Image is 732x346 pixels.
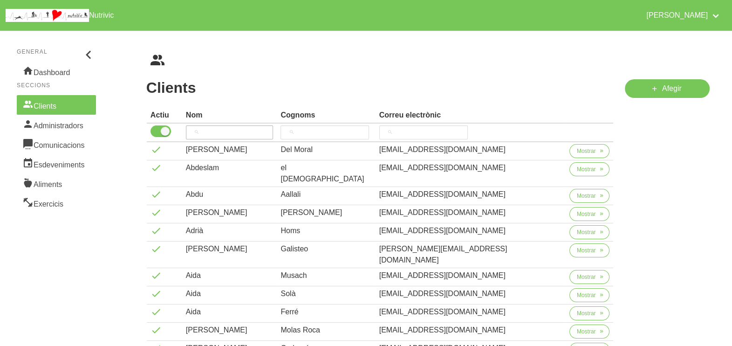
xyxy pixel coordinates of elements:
span: Mostrar [577,210,596,218]
div: Correu electrònic [379,110,562,121]
span: Mostrar [577,165,596,173]
a: Clients [17,95,96,115]
div: [PERSON_NAME] [186,207,274,218]
button: Mostrar [569,207,610,221]
span: Mostrar [577,228,596,236]
div: Abdeslam [186,162,274,173]
a: Esdeveniments [17,154,96,173]
a: Administradors [17,115,96,134]
p: General [17,48,96,56]
h1: Clients [146,79,614,96]
button: Mostrar [569,144,610,158]
div: Actiu [151,110,178,121]
div: Aida [186,270,274,281]
span: Afegir [662,83,682,94]
div: Aida [186,288,274,299]
div: Del Moral [280,144,371,155]
div: Homs [280,225,371,236]
button: Mostrar [569,325,610,339]
div: [EMAIL_ADDRESS][DOMAIN_NAME] [379,288,562,299]
div: Musach [280,270,371,281]
a: Comunicacions [17,134,96,154]
button: Mostrar [569,288,610,302]
a: Mostrar [569,225,610,243]
div: [EMAIL_ADDRESS][DOMAIN_NAME] [379,162,562,173]
button: Mostrar [569,243,610,257]
a: Aliments [17,173,96,193]
div: [EMAIL_ADDRESS][DOMAIN_NAME] [379,207,562,218]
div: [PERSON_NAME] [186,243,274,255]
div: el [DEMOGRAPHIC_DATA] [280,162,371,185]
span: Mostrar [577,147,596,155]
div: Abdu [186,189,274,200]
span: Mostrar [577,246,596,255]
a: Mostrar [569,288,610,306]
span: Mostrar [577,273,596,281]
div: Molas Roca [280,325,371,336]
div: Solà [280,288,371,299]
a: [PERSON_NAME] [641,4,726,27]
a: Mostrar [569,189,610,207]
span: Mostrar [577,192,596,200]
p: Seccions [17,81,96,90]
span: Mostrar [577,309,596,318]
div: [PERSON_NAME] [186,144,274,155]
div: Cognoms [280,110,371,121]
a: Mostrar [569,306,610,324]
div: Ferré [280,306,371,318]
div: [PERSON_NAME] [186,325,274,336]
span: Mostrar [577,327,596,336]
a: Afegir [625,79,710,98]
a: Mostrar [569,243,610,261]
a: Mostrar [569,162,610,180]
nav: breadcrumbs [146,53,710,68]
div: Aida [186,306,274,318]
div: [EMAIL_ADDRESS][DOMAIN_NAME] [379,225,562,236]
button: Mostrar [569,162,610,176]
div: [EMAIL_ADDRESS][DOMAIN_NAME] [379,306,562,318]
button: Mostrar [569,306,610,320]
a: Mostrar [569,270,610,288]
div: [EMAIL_ADDRESS][DOMAIN_NAME] [379,325,562,336]
a: Exercicis [17,193,96,213]
div: Adrià [186,225,274,236]
div: [PERSON_NAME][EMAIL_ADDRESS][DOMAIN_NAME] [379,243,562,266]
div: Galisteo [280,243,371,255]
button: Mostrar [569,270,610,284]
div: [EMAIL_ADDRESS][DOMAIN_NAME] [379,270,562,281]
div: [PERSON_NAME] [280,207,371,218]
a: Mostrar [569,325,610,342]
a: Mostrar [569,207,610,225]
a: Mostrar [569,144,610,162]
div: [EMAIL_ADDRESS][DOMAIN_NAME] [379,144,562,155]
button: Mostrar [569,225,610,239]
div: Nom [186,110,274,121]
div: [EMAIL_ADDRESS][DOMAIN_NAME] [379,189,562,200]
img: company_logo [6,9,89,22]
button: Mostrar [569,189,610,203]
a: Dashboard [17,62,96,81]
div: Aallali [280,189,371,200]
span: Mostrar [577,291,596,299]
